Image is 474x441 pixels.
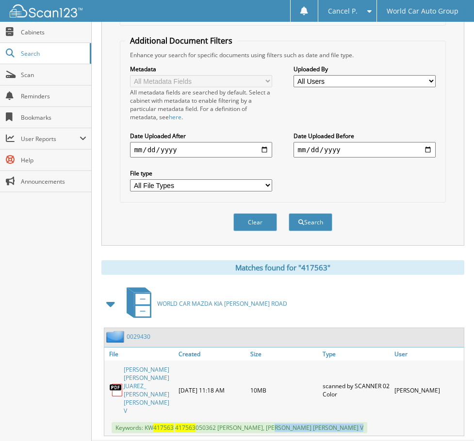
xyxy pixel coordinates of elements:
[392,347,464,361] a: User
[127,332,150,341] a: 0029430
[21,156,86,164] span: Help
[21,71,86,79] span: Scan
[176,363,248,417] div: [DATE] 11:18 AM
[392,363,464,417] div: [PERSON_NAME]
[157,299,287,308] span: WORLD CAR MAZDA KIA [PERSON_NAME] ROAD
[294,132,435,140] label: Date Uploaded Before
[320,347,392,361] a: Type
[248,347,320,361] a: Size
[169,113,181,121] a: here
[106,331,127,343] img: folder2.png
[21,177,86,186] span: Announcements
[124,365,174,415] a: [PERSON_NAME] [PERSON_NAME] JUAREZ_ [PERSON_NAME] [PERSON_NAME] V
[101,260,464,275] div: Matches found for "417563"
[121,284,287,323] a: WORLD CAR MAZDA KIA [PERSON_NAME] ROAD
[176,347,248,361] a: Created
[10,4,82,17] img: scan123-logo-white.svg
[175,424,196,432] span: 417563
[294,142,435,157] input: end
[425,394,474,441] iframe: Chat Widget
[130,88,272,121] div: All metadata fields are searched by default. Select a cabinet with metadata to enable filtering b...
[328,8,358,14] span: Cancel P.
[104,347,176,361] a: File
[21,49,85,58] span: Search
[125,51,440,59] div: Enhance your search for specific documents using filters such as date and file type.
[21,135,80,143] span: User Reports
[387,8,458,14] span: World Car Auto Group
[289,213,332,231] button: Search
[248,363,320,417] div: 10MB
[130,169,272,177] label: File type
[125,35,237,46] legend: Additional Document Filters
[112,422,367,433] span: Keywords: KW 050362 [PERSON_NAME], [PERSON_NAME] [PERSON_NAME] V
[130,142,272,157] input: start
[21,92,86,100] span: Reminders
[320,363,392,417] div: scanned by SCANNER 02 Color
[130,132,272,140] label: Date Uploaded After
[109,383,124,397] img: PDF.png
[233,213,277,231] button: Clear
[294,65,435,73] label: Uploaded By
[130,65,272,73] label: Metadata
[153,424,174,432] span: 417563
[21,113,86,122] span: Bookmarks
[21,28,86,36] span: Cabinets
